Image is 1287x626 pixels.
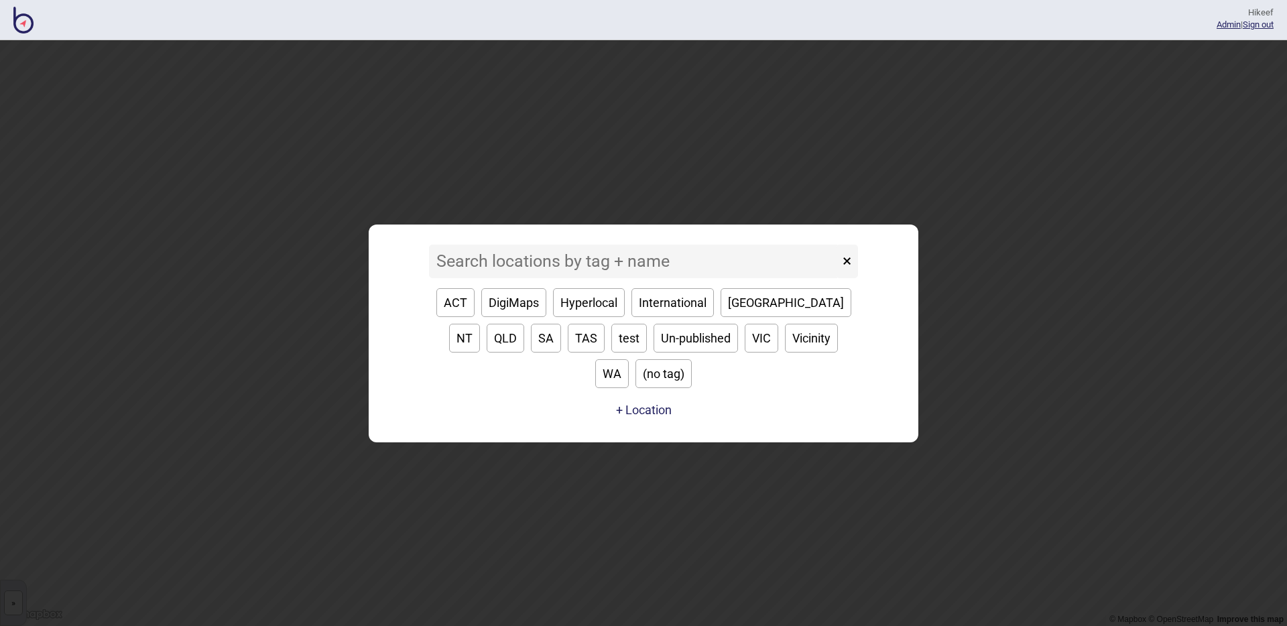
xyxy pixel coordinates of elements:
button: VIC [745,324,778,353]
button: International [631,288,714,317]
button: Un-published [654,324,738,353]
input: Search locations by tag + name [429,245,839,278]
button: Vicinity [785,324,838,353]
button: (no tag) [635,359,692,388]
button: ACT [436,288,475,317]
a: + Location [613,398,675,422]
span: | [1217,19,1243,29]
button: NT [449,324,480,353]
a: Admin [1217,19,1241,29]
button: WA [595,359,629,388]
button: Sign out [1243,19,1274,29]
button: × [836,245,858,278]
button: TAS [568,324,605,353]
div: Hi keef [1217,7,1274,19]
img: BindiMaps CMS [13,7,34,34]
button: + Location [616,403,672,417]
button: Hyperlocal [553,288,625,317]
button: test [611,324,647,353]
button: QLD [487,324,524,353]
button: SA [531,324,561,353]
button: DigiMaps [481,288,546,317]
button: [GEOGRAPHIC_DATA] [721,288,851,317]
